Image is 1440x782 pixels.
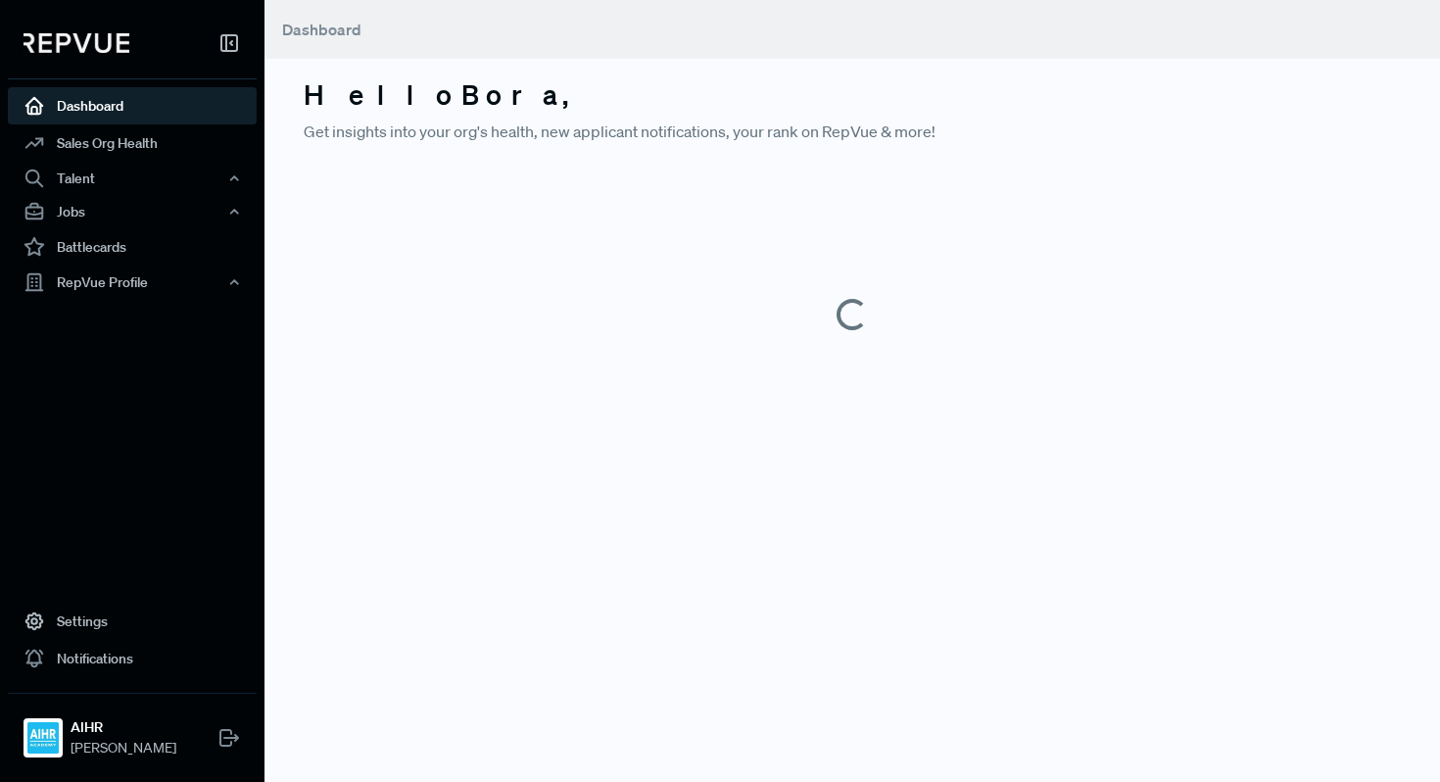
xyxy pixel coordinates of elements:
a: AIHRAIHR[PERSON_NAME] [8,693,257,766]
img: RepVue [24,33,129,53]
button: RepVue Profile [8,266,257,299]
a: Notifications [8,640,257,677]
img: AIHR [27,722,59,754]
span: Dashboard [282,20,361,39]
button: Talent [8,162,257,195]
a: Settings [8,603,257,640]
p: Get insights into your org's health, new applicant notifications, your rank on RepVue & more! [304,120,1401,143]
span: [PERSON_NAME] [71,738,176,758]
a: Dashboard [8,87,257,124]
button: Jobs [8,195,257,228]
strong: AIHR [71,717,176,738]
a: Battlecards [8,228,257,266]
h3: Hello Bora , [304,78,1401,112]
a: Sales Org Health [8,124,257,162]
